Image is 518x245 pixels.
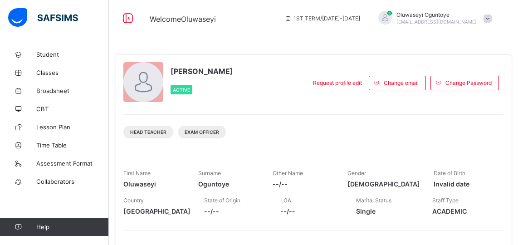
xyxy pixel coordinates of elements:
span: Single [356,207,419,215]
span: --/-- [273,180,334,188]
div: OluwaseyiOguntoye [369,11,496,26]
span: State of Origin [204,197,240,204]
span: Head Teacher [130,129,166,135]
span: Change email [384,79,419,86]
span: Collaborators [36,178,109,185]
span: Lesson Plan [36,123,109,131]
span: session/term information [284,15,360,22]
span: Request profile edit [313,79,362,86]
span: Invalid date [434,180,495,188]
span: Change Password [445,79,492,86]
span: Surname [198,170,221,176]
img: safsims [8,8,78,27]
span: [DEMOGRAPHIC_DATA] [347,180,420,188]
span: Country [123,197,144,204]
span: Classes [36,69,109,76]
span: Oluwaseyi Oguntoye [396,11,477,18]
span: Oluwaseyi [123,180,185,188]
span: ACADEMIC [432,207,495,215]
span: Gender [347,170,366,176]
span: Oguntoye [198,180,259,188]
span: LGA [280,197,291,204]
span: Other Name [273,170,303,176]
span: [GEOGRAPHIC_DATA] [123,207,191,215]
span: Student [36,51,109,58]
span: Date of Birth [434,170,465,176]
span: Assessment Format [36,160,109,167]
span: Staff Type [432,197,459,204]
span: First Name [123,170,151,176]
span: Marital Status [356,197,391,204]
span: [PERSON_NAME] [171,67,233,76]
span: --/-- [204,207,267,215]
span: CBT [36,105,109,113]
span: Active [173,87,190,93]
span: [EMAIL_ADDRESS][DOMAIN_NAME] [396,19,477,24]
span: --/-- [280,207,343,215]
span: Exam Officer [185,129,219,135]
span: Broadsheet [36,87,109,94]
span: Time Table [36,142,109,149]
span: Help [36,223,108,230]
span: Welcome Oluwaseyi [150,15,216,24]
